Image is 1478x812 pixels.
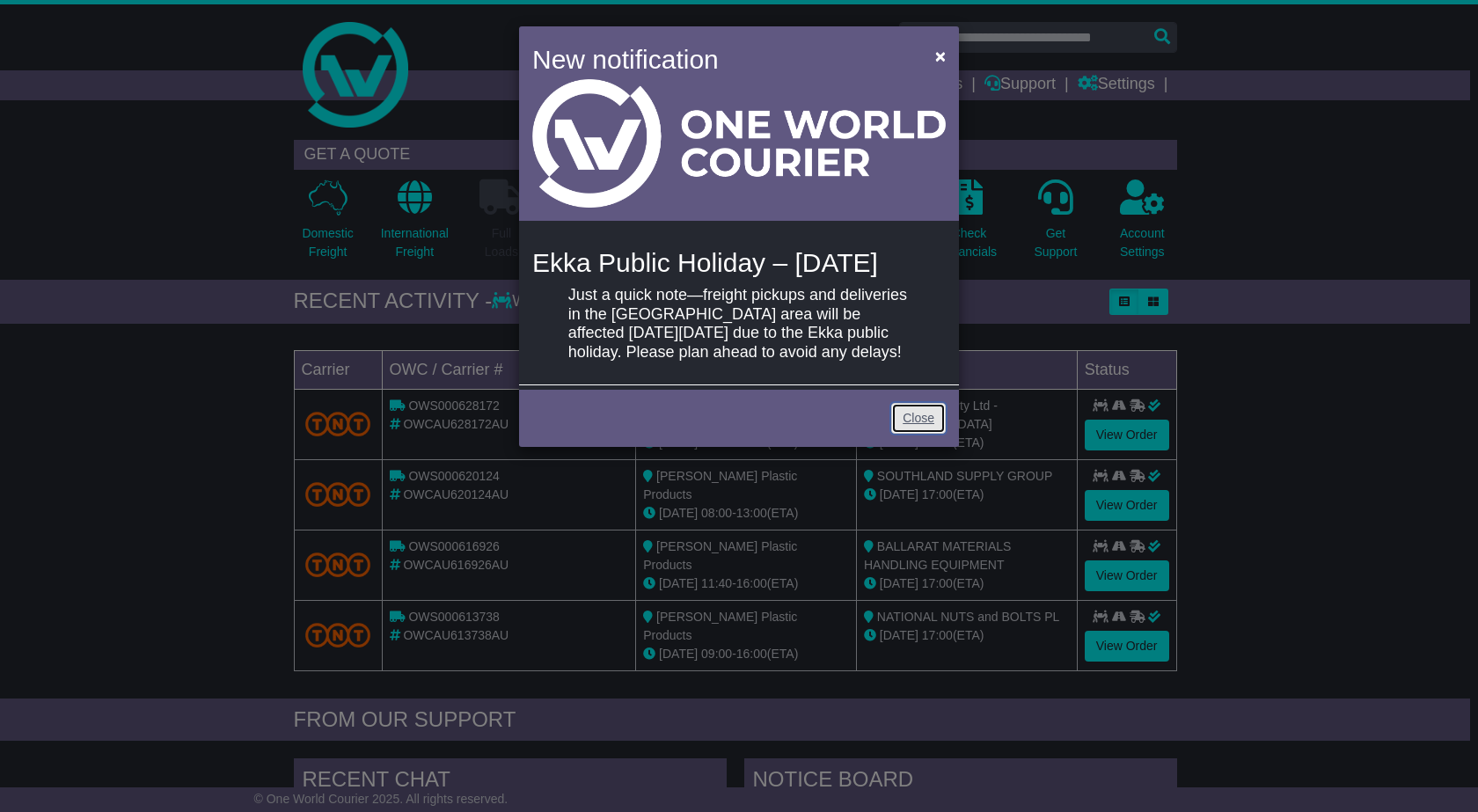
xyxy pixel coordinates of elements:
[532,79,946,208] img: Light
[568,286,910,362] p: Just a quick note—freight pickups and deliveries in the [GEOGRAPHIC_DATA] area will be affected [...
[532,248,946,277] h4: Ekka Public Holiday – [DATE]
[532,40,910,79] h4: New notification
[926,38,955,74] button: Close
[935,46,946,66] span: ×
[891,403,946,434] a: Close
